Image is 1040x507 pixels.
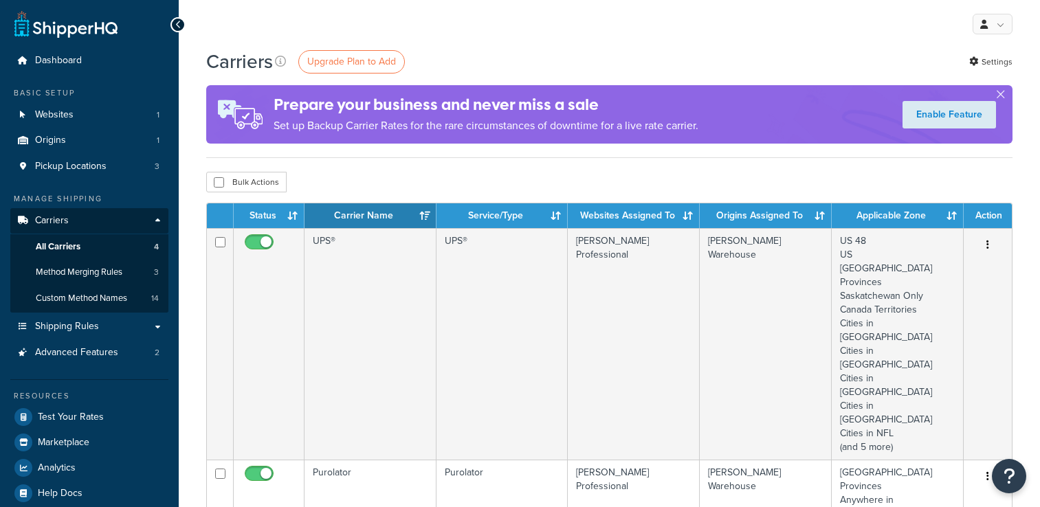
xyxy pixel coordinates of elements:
a: Carriers [10,208,168,234]
a: ShipperHQ Home [14,10,118,38]
a: Advanced Features 2 [10,340,168,365]
span: Pickup Locations [35,161,107,172]
a: Enable Feature [903,101,996,128]
span: Help Docs [38,488,82,499]
span: Origins [35,135,66,146]
a: Dashboard [10,48,168,74]
button: Open Resource Center [992,459,1026,493]
a: Upgrade Plan to Add [298,50,405,74]
a: Pickup Locations 3 [10,154,168,179]
span: All Carriers [36,241,80,253]
span: Upgrade Plan to Add [307,54,396,69]
span: 1 [157,109,159,121]
div: Resources [10,390,168,402]
a: Websites 1 [10,102,168,128]
p: Set up Backup Carrier Rates for the rare circumstances of downtime for a live rate carrier. [274,116,698,135]
li: Pickup Locations [10,154,168,179]
span: Marketplace [38,437,89,449]
span: 2 [155,347,159,359]
li: Custom Method Names [10,286,168,311]
th: Action [964,203,1012,228]
span: Shipping Rules [35,321,99,333]
li: Websites [10,102,168,128]
th: Service/Type: activate to sort column ascending [436,203,568,228]
td: UPS® [305,228,436,460]
a: All Carriers 4 [10,234,168,260]
td: [PERSON_NAME] Warehouse [700,228,832,460]
a: Analytics [10,455,168,480]
span: 14 [151,293,159,304]
th: Carrier Name: activate to sort column ascending [305,203,436,228]
div: Basic Setup [10,87,168,99]
th: Websites Assigned To: activate to sort column ascending [568,203,700,228]
a: Custom Method Names 14 [10,286,168,311]
button: Bulk Actions [206,172,287,192]
span: 1 [157,135,159,146]
span: Advanced Features [35,347,118,359]
li: Origins [10,128,168,153]
span: 3 [155,161,159,172]
span: Test Your Rates [38,412,104,423]
td: US 48 US [GEOGRAPHIC_DATA] Provinces Saskatchewan Only Canada Territories Cities in [GEOGRAPHIC_D... [832,228,964,460]
th: Applicable Zone: activate to sort column ascending [832,203,964,228]
a: Test Your Rates [10,405,168,429]
span: Method Merging Rules [36,267,122,278]
li: Carriers [10,208,168,313]
img: ad-rules-rateshop-fe6ec290ccb7230408bd80ed9643f0289d75e0ffd9eb532fc0e269fcd187b520.png [206,85,274,144]
li: Advanced Features [10,340,168,365]
span: Carriers [35,215,69,227]
th: Status: activate to sort column ascending [234,203,305,228]
span: Analytics [38,462,76,474]
span: 3 [154,267,159,278]
a: Method Merging Rules 3 [10,260,168,285]
td: [PERSON_NAME] Professional [568,228,700,460]
th: Origins Assigned To: activate to sort column ascending [700,203,832,228]
a: Origins 1 [10,128,168,153]
span: 4 [154,241,159,253]
li: Method Merging Rules [10,260,168,285]
span: Dashboard [35,55,82,67]
a: Help Docs [10,481,168,506]
span: Websites [35,109,74,121]
li: All Carriers [10,234,168,260]
a: Shipping Rules [10,314,168,339]
h1: Carriers [206,48,273,75]
div: Manage Shipping [10,193,168,205]
span: Custom Method Names [36,293,127,304]
td: UPS® [436,228,568,460]
a: Marketplace [10,430,168,455]
a: Settings [969,52,1013,71]
h4: Prepare your business and never miss a sale [274,93,698,116]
